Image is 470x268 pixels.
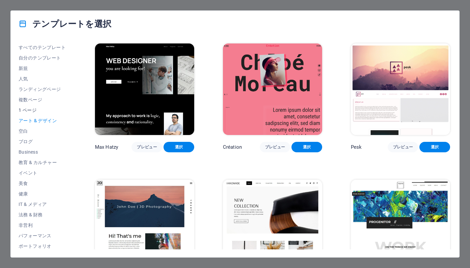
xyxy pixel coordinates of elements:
[19,74,66,84] button: 人気
[19,243,66,249] span: ポートフォリオ
[19,241,66,251] button: ポートフォリオ
[132,142,162,152] button: プレビュー
[260,142,290,152] button: プレビュー
[19,87,66,92] span: ランディングページ
[19,115,66,126] button: アート & デザイン
[19,178,66,189] button: 美食
[19,199,66,209] button: IT & メディア
[19,149,66,155] span: Business
[19,202,66,207] span: IT & メディア
[297,144,317,150] span: 選択
[19,147,66,157] button: Business
[19,66,66,71] span: 新規
[19,220,66,230] button: 非営利
[19,108,66,113] span: 1 ページ
[19,45,66,50] span: すべてのテンプレート
[419,142,450,152] button: 選択
[19,212,66,217] span: 法務 & 財務
[265,144,285,150] span: プレビュー
[351,144,362,150] p: Pesk
[137,144,157,150] span: プレビュー
[19,168,66,178] button: イベント
[19,97,66,102] span: 複数ページ
[19,233,66,238] span: パフォーマンス
[291,142,322,152] button: 選択
[223,144,242,150] p: Création
[19,223,66,228] span: 非営利
[19,191,66,196] span: 健康
[19,76,66,81] span: 人気
[19,105,66,115] button: 1 ページ
[388,142,418,152] button: プレビュー
[223,43,322,135] img: Création
[393,144,413,150] span: プレビュー
[19,209,66,220] button: 法務 & 財務
[164,142,194,152] button: 選択
[95,144,118,150] p: Max Hatzy
[351,43,450,135] img: Pesk
[19,230,66,241] button: パフォーマンス
[19,53,66,63] button: 自分のテンプレート
[19,118,66,123] span: アート & デザイン
[19,42,66,53] button: すべてのテンプレート
[19,55,66,60] span: 自分のテンプレート
[19,181,66,186] span: 美食
[19,19,111,29] h4: テンプレートを選択
[19,157,66,168] button: 教育 & カルチャー
[19,139,66,144] span: ブログ
[95,43,194,135] img: Max Hatzy
[19,84,66,94] button: ランディングページ
[19,128,66,134] span: 空白
[19,136,66,147] button: ブログ
[169,144,189,150] span: 選択
[19,94,66,105] button: 複数ページ
[19,160,66,165] span: 教育 & カルチャー
[19,126,66,136] button: 空白
[19,170,66,176] span: イベント
[19,189,66,199] button: 健康
[425,144,445,150] span: 選択
[19,63,66,74] button: 新規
